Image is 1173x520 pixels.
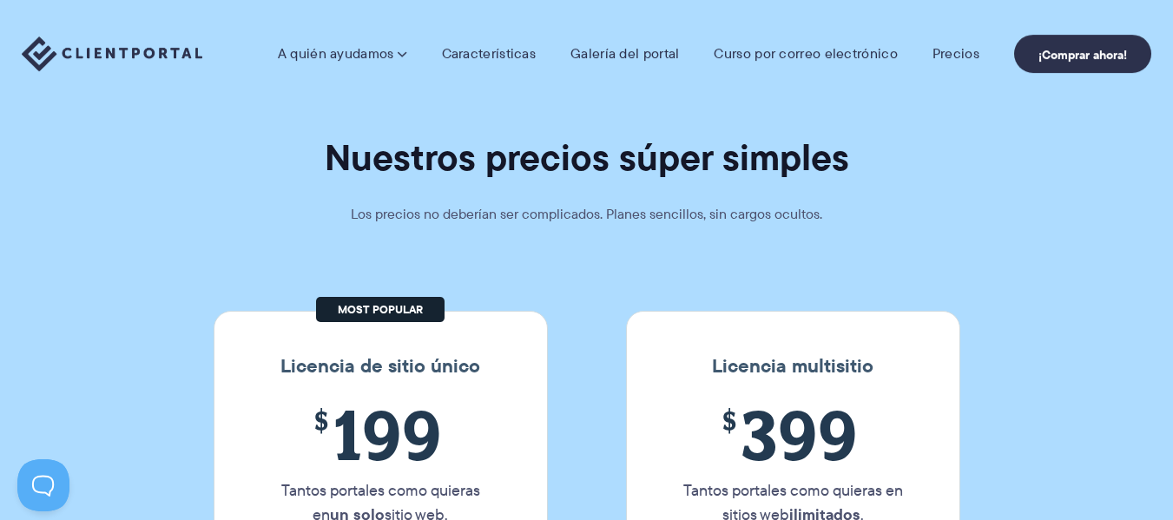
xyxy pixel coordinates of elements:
[278,45,407,63] a: A quién ayudamos
[712,352,873,380] font: Licencia multisitio
[714,43,897,63] font: Curso por correo electrónico
[570,43,679,63] font: Galería del portal
[442,45,537,63] a: Características
[351,204,822,224] font: Los precios no deberían ser complicados. Planes sencillos, sin cargos ocultos.
[314,404,328,437] font: $
[570,45,679,63] a: Galería del portal
[17,459,69,511] iframe: Toggle Customer Support
[325,129,849,185] font: Nuestros precios súper simples
[280,352,480,380] font: Licencia de sitio único
[932,45,979,63] a: Precios
[1014,35,1151,73] a: ¡Comprar ahora!
[278,43,394,63] font: A quién ayudamos
[722,404,736,437] font: $
[932,43,979,63] font: Precios
[741,390,858,478] font: 399
[1038,45,1127,64] font: ¡Comprar ahora!
[442,43,537,63] font: Características
[333,390,442,478] font: 199
[714,45,897,63] a: Curso por correo electrónico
